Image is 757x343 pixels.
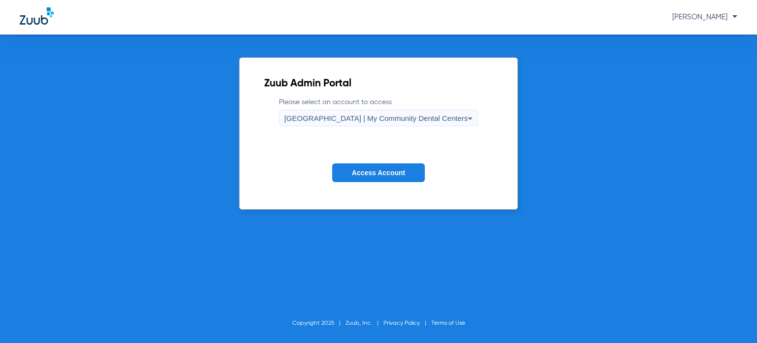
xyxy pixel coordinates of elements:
button: Access Account [332,163,425,183]
img: Zuub Logo [20,7,54,25]
h2: Zuub Admin Portal [264,79,493,89]
a: Terms of Use [431,320,465,326]
li: Zuub, Inc. [345,318,383,328]
a: Privacy Policy [383,320,420,326]
span: [GEOGRAPHIC_DATA] | My Community Dental Centers [284,114,468,122]
li: Copyright 2025 [292,318,345,328]
span: Access Account [352,169,405,177]
iframe: Chat Widget [708,296,757,343]
label: Please select an account to access [279,97,479,126]
span: [PERSON_NAME] [672,13,737,21]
